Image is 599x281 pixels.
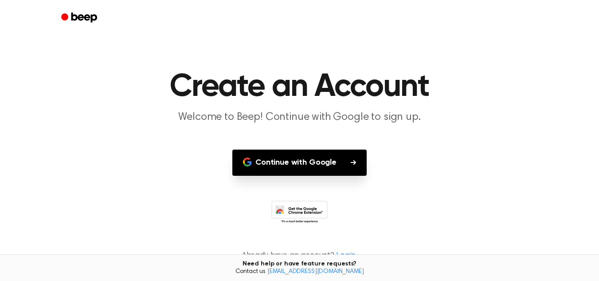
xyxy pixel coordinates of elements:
a: Beep [55,9,105,27]
a: Login [336,250,356,262]
a: [EMAIL_ADDRESS][DOMAIN_NAME] [267,269,364,275]
p: Already have an account? [11,250,588,262]
h1: Create an Account [73,71,527,103]
p: Welcome to Beep! Continue with Google to sign up. [129,110,470,125]
span: Contact us [5,268,594,276]
button: Continue with Google [232,150,367,176]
